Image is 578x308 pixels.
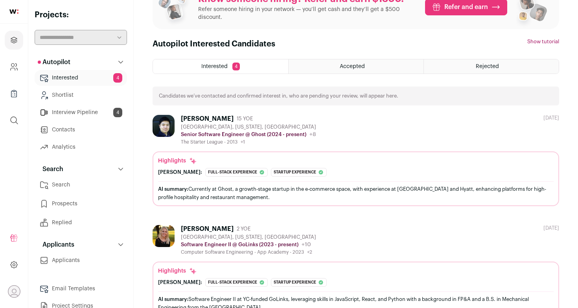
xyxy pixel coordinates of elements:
[35,105,127,120] a: Interview Pipeline4
[198,6,419,21] p: Refer someone hiring in your network — you’ll get cash and they’ll get a $500 discount.
[181,234,316,240] div: [GEOGRAPHIC_DATA], [US_STATE], [GEOGRAPHIC_DATA]
[38,164,63,174] p: Search
[181,131,306,138] p: Senior Software Engineer @ Ghost (2024 - present)
[289,59,423,74] a: Accepted
[35,215,127,231] a: Replied
[158,185,554,201] div: Currently at Ghost, a growth-stage startup in the e-commerce space, with experience at [GEOGRAPHI...
[237,116,253,122] span: 15 YOE
[5,57,23,76] a: Company and ATS Settings
[35,253,127,268] a: Applicants
[35,54,127,70] button: Autopilot
[38,57,70,67] p: Autopilot
[181,225,234,233] div: [PERSON_NAME]
[527,39,559,45] button: Show tutorial
[5,31,23,50] a: Projects
[158,297,188,302] span: AI summary:
[38,240,74,249] p: Applicants
[153,39,275,50] h1: Autopilot Interested Candidates
[35,139,127,155] a: Analytics
[181,124,316,130] div: [GEOGRAPHIC_DATA], [US_STATE], [GEOGRAPHIC_DATA]
[302,242,311,247] span: +10
[158,157,197,165] div: Highlights
[9,9,18,14] img: wellfound-shorthand-0d5821cbd27db2630d0214b213865d53afaa358527fdda9d0ea32b1df1b89c2c.svg
[159,93,398,99] p: Candidates we’ve contacted and confirmed interest in, who are pending your review, will appear here.
[543,225,559,231] div: [DATE]
[113,73,122,83] span: 4
[153,225,175,247] img: eaee32f89e263273c6797a993f19b774b0b5ffbb2f38e1890ee6b0dd043015c9.jpg
[424,59,559,74] a: Rejected
[35,9,127,20] h2: Projects:
[35,281,127,297] a: Email Templates
[35,177,127,193] a: Search
[35,161,127,177] button: Search
[340,64,365,69] span: Accepted
[237,226,250,232] span: 2 YOE
[153,115,559,206] a: [PERSON_NAME] 15 YOE [GEOGRAPHIC_DATA], [US_STATE], [GEOGRAPHIC_DATA] Senior Software Engineer @ ...
[181,249,316,255] div: Computer Software Engineering - App Academy - 2023
[158,267,197,275] div: Highlights
[205,168,268,177] div: Full-stack experience
[158,169,202,175] div: [PERSON_NAME]:
[181,242,298,248] p: Software Engineer II @ GoLinks (2023 - present)
[205,278,268,287] div: Full-stack experience
[35,196,127,212] a: Prospects
[476,64,499,69] span: Rejected
[35,122,127,138] a: Contacts
[232,63,240,70] span: 4
[158,186,188,192] span: AI summary:
[543,115,559,121] div: [DATE]
[271,278,327,287] div: Startup experience
[35,237,127,253] button: Applicants
[309,132,316,137] span: +8
[307,250,312,255] span: +2
[153,115,175,137] img: 142f0dd79435fafe40db1fc4485fbbb57d6d17bf29f2456809f8b8a5ca244dd3.jpg
[181,115,234,123] div: [PERSON_NAME]
[241,140,245,144] span: +1
[113,108,122,117] span: 4
[5,84,23,103] a: Company Lists
[8,285,20,298] button: Open dropdown
[201,64,228,69] span: Interested
[181,139,316,145] div: The Starter League - 2013
[35,70,127,86] a: Interested4
[271,168,327,177] div: Startup experience
[35,87,127,103] a: Shortlist
[158,279,202,286] div: [PERSON_NAME]:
